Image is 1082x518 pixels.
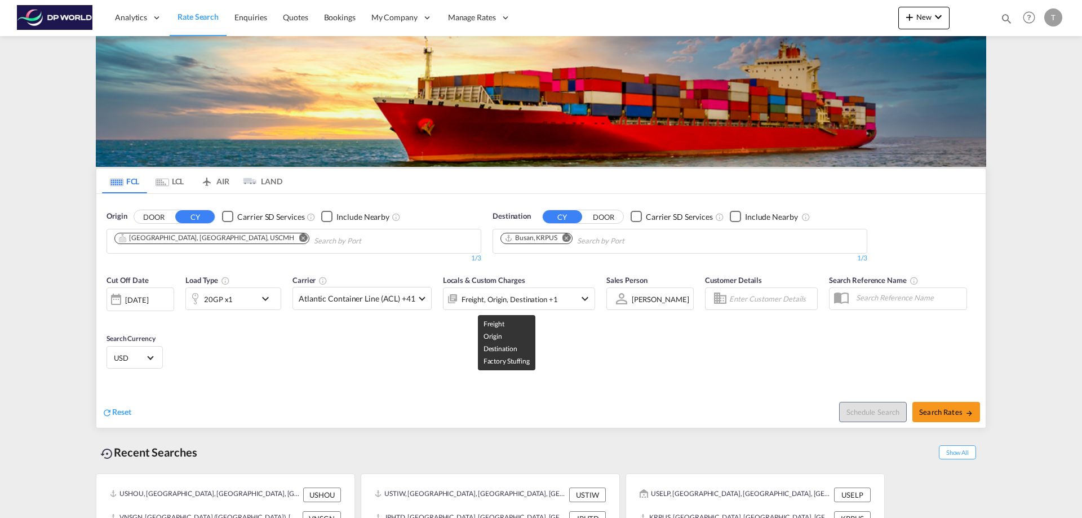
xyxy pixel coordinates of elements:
[1044,8,1062,26] div: T
[903,12,945,21] span: New
[107,334,156,343] span: Search Currency
[185,276,230,285] span: Load Type
[115,12,147,23] span: Analytics
[850,289,966,306] input: Search Reference Name
[118,233,294,243] div: Columbus, OH, USCMH
[107,211,127,222] span: Origin
[392,212,401,222] md-icon: Unchecked: Ignores neighbouring ports when fetching rates.Checked : Includes neighbouring ports w...
[705,276,762,285] span: Customer Details
[912,402,980,422] button: Search Ratesicon-arrow-right
[745,211,798,223] div: Include Nearby
[200,175,214,183] md-icon: icon-airplane
[715,212,724,222] md-icon: Unchecked: Search for CY (Container Yard) services for all selected carriers.Checked : Search for...
[829,276,919,285] span: Search Reference Name
[314,232,421,250] input: Chips input.
[919,408,973,417] span: Search Rates
[569,488,606,502] div: USTIW
[965,409,973,417] md-icon: icon-arrow-right
[192,169,237,193] md-tab-item: AIR
[178,12,219,21] span: Rate Search
[443,276,525,285] span: Locals & Custom Charges
[1000,12,1013,25] md-icon: icon-magnify
[118,233,296,243] div: Press delete to remove this chip.
[631,211,713,223] md-checkbox: Checkbox No Ink
[303,488,341,502] div: USHOU
[577,232,684,250] input: Chips input.
[107,287,174,311] div: [DATE]
[237,211,304,223] div: Carrier SD Services
[834,488,871,502] div: USELP
[504,233,557,243] div: Busan, KRPUS
[96,440,202,465] div: Recent Searches
[448,12,496,23] span: Manage Rates
[102,408,112,418] md-icon: icon-refresh
[307,212,316,222] md-icon: Unchecked: Search for CY (Container Yard) services for all selected carriers.Checked : Search for...
[113,349,157,366] md-select: Select Currency: $ USDUnited States Dollar
[221,276,230,285] md-icon: icon-information-outline
[730,211,798,223] md-checkbox: Checkbox No Ink
[631,291,690,307] md-select: Sales Person: Tobin Orillion
[292,276,327,285] span: Carrier
[493,211,531,222] span: Destination
[125,295,148,305] div: [DATE]
[222,211,304,223] md-checkbox: Checkbox No Ink
[96,36,986,167] img: LCL+%26+FCL+BACKGROUND.png
[237,169,282,193] md-tab-item: LAND
[801,212,810,222] md-icon: Unchecked: Ignores neighbouring ports when fetching rates.Checked : Includes neighbouring ports w...
[134,210,174,223] button: DOOR
[729,290,814,307] input: Enter Customer Details
[283,12,308,22] span: Quotes
[147,169,192,193] md-tab-item: LCL
[318,276,327,285] md-icon: The selected Trucker/Carrierwill be displayed in the rate results If the rates are from another f...
[112,407,131,417] span: Reset
[443,287,595,310] div: Freight Origin Destination Factory Stuffingicon-chevron-down
[484,320,530,365] span: Freight Origin Destination Factory Stuffing
[96,194,986,428] div: OriginDOOR CY Checkbox No InkUnchecked: Search for CY (Container Yard) services for all selected ...
[1019,8,1039,27] span: Help
[504,233,560,243] div: Press delete to remove this chip.
[17,5,93,30] img: c08ca190194411f088ed0f3ba295208c.png
[299,293,415,304] span: Atlantic Container Line (ACL) +41
[185,287,281,310] div: 20GP x1icon-chevron-down
[113,229,425,250] md-chips-wrap: Chips container. Use arrow keys to select chips.
[259,292,278,306] md-icon: icon-chevron-down
[555,233,572,245] button: Remove
[932,10,945,24] md-icon: icon-chevron-down
[175,210,215,223] button: CY
[110,488,300,502] div: USHOU, Houston, TX, United States, North America, Americas
[1000,12,1013,29] div: icon-magnify
[903,10,916,24] md-icon: icon-plus 400-fg
[107,276,149,285] span: Cut Off Date
[102,406,131,419] div: icon-refreshReset
[107,310,115,325] md-datepicker: Select
[839,402,907,422] button: Note: By default Schedule search will only considerorigin ports, destination ports and cut off da...
[102,169,282,193] md-pagination-wrapper: Use the left and right arrow keys to navigate between tabs
[499,229,689,250] md-chips-wrap: Chips container. Use arrow keys to select chips.
[1019,8,1044,28] div: Help
[292,233,309,245] button: Remove
[606,276,648,285] span: Sales Person
[102,169,147,193] md-tab-item: FCL
[114,353,145,363] span: USD
[324,12,356,22] span: Bookings
[632,295,689,304] div: [PERSON_NAME]
[939,445,976,459] span: Show All
[640,488,831,502] div: USELP, El Paso, TX, United States, North America, Americas
[204,291,233,307] div: 20GP x1
[462,291,558,307] div: Freight Origin Destination Factory Stuffing
[371,12,418,23] span: My Company
[234,12,267,22] span: Enquiries
[107,254,481,263] div: 1/3
[336,211,389,223] div: Include Nearby
[375,488,566,502] div: USTIW, Tacoma, WA, United States, North America, Americas
[543,210,582,223] button: CY
[578,292,592,306] md-icon: icon-chevron-down
[584,210,623,223] button: DOOR
[910,276,919,285] md-icon: Your search will be saved by the below given name
[321,211,389,223] md-checkbox: Checkbox No Ink
[493,254,867,263] div: 1/3
[898,7,950,29] button: icon-plus 400-fgNewicon-chevron-down
[646,211,713,223] div: Carrier SD Services
[100,447,114,461] md-icon: icon-backup-restore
